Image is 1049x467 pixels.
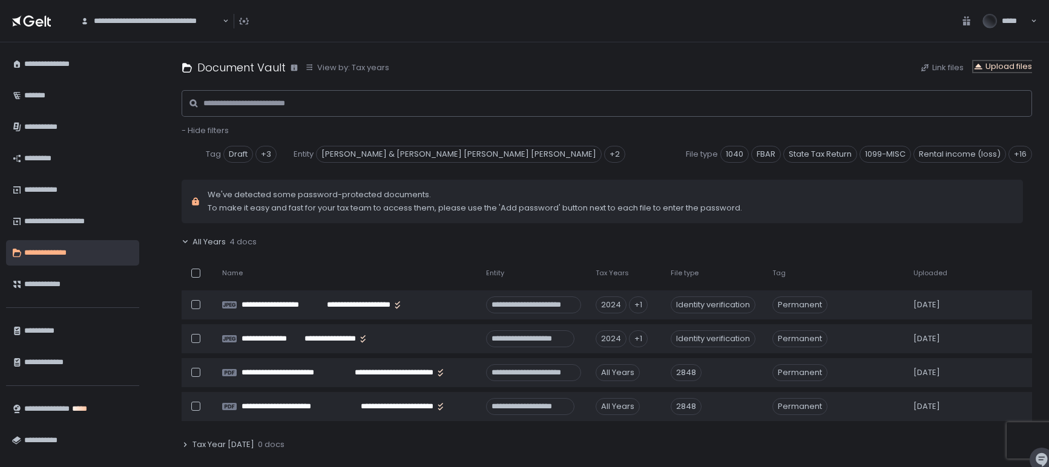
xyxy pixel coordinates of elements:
[305,62,389,73] button: View by: Tax years
[671,330,755,347] div: Identity verification
[629,330,648,347] div: +1
[486,269,504,278] span: Entity
[920,62,964,73] button: Link files
[596,364,640,381] div: All Years
[772,296,827,313] span: Permanent
[604,146,625,163] div: +2
[671,269,699,278] span: File type
[772,269,786,278] span: Tag
[192,439,254,450] span: Tax Year [DATE]
[973,61,1032,72] button: Upload files
[221,15,222,27] input: Search for option
[671,296,755,313] div: Identity verification
[229,237,257,247] span: 4 docs
[720,146,749,163] span: 1040
[258,439,284,450] span: 0 docs
[913,269,947,278] span: Uploaded
[751,146,781,163] span: FBAR
[596,269,629,278] span: Tax Years
[686,149,718,160] span: File type
[860,146,911,163] span: 1099-MISC
[913,367,940,378] span: [DATE]
[671,364,702,381] div: 2848
[596,296,626,313] div: 2024
[629,296,648,313] div: +1
[182,125,229,136] button: - Hide filters
[73,8,229,34] div: Search for option
[1008,146,1032,163] div: +16
[913,299,940,310] span: [DATE]
[206,149,221,160] span: Tag
[772,398,827,415] span: Permanent
[316,146,602,163] span: [PERSON_NAME] & [PERSON_NAME] [PERSON_NAME] [PERSON_NAME]
[223,146,253,163] span: Draft
[671,398,702,415] div: 2848
[255,146,277,163] div: +3
[772,364,827,381] span: Permanent
[596,330,626,347] div: 2024
[783,146,857,163] span: State Tax Return
[208,203,742,214] span: To make it easy and fast for your tax team to access them, please use the 'Add password' button n...
[772,330,827,347] span: Permanent
[222,269,243,278] span: Name
[913,146,1006,163] span: Rental income (loss)
[294,149,314,160] span: Entity
[197,59,286,76] h1: Document Vault
[913,333,940,344] span: [DATE]
[192,237,226,247] span: All Years
[913,401,940,412] span: [DATE]
[596,398,640,415] div: All Years
[208,189,742,200] span: We've detected some password-protected documents.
